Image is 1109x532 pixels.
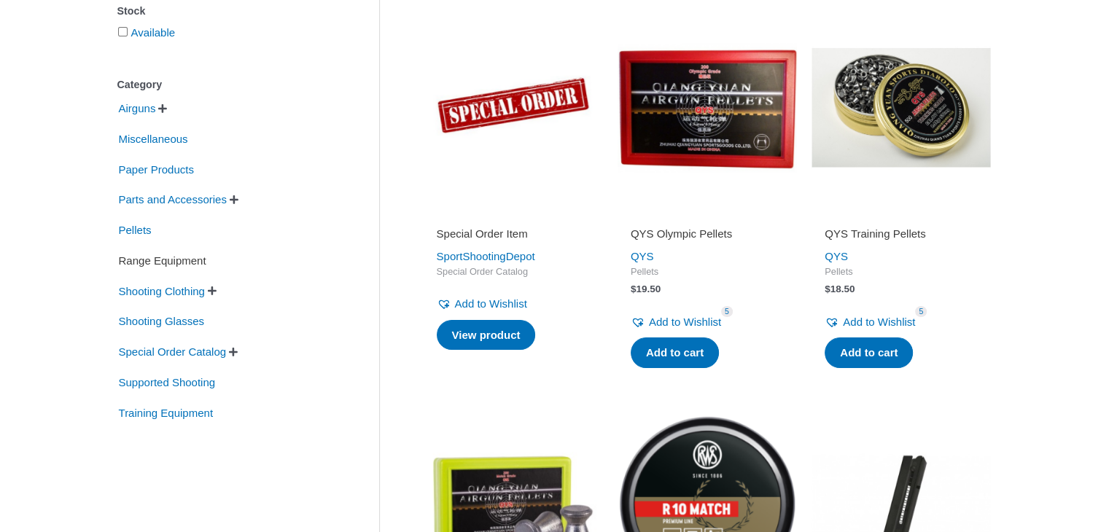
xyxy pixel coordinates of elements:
[812,17,991,197] img: QYS Training Pellets
[825,206,978,224] iframe: Customer reviews powered by Trustpilot
[229,347,238,357] span: 
[437,227,590,246] a: Special Order Item
[117,157,195,182] span: Paper Products
[117,127,190,152] span: Miscellaneous
[117,370,217,395] span: Supported Shooting
[631,337,719,368] a: Add to cart: “QYS Olympic Pellets”
[117,1,335,22] div: Stock
[117,283,206,296] a: Shooting Clothing
[825,312,915,332] a: Add to Wishlist
[825,283,855,294] bdi: 18.50
[915,306,927,317] span: 5
[117,279,206,304] span: Shooting Clothing
[117,132,190,144] a: Miscellaneous
[117,375,217,388] a: Supported Shooting
[825,250,848,262] a: QYS
[117,192,228,205] a: Parts and Accessories
[117,96,157,121] span: Airguns
[631,227,784,241] h2: QYS Olympic Pellets
[631,283,661,294] bdi: 19.50
[117,218,153,243] span: Pellets
[721,306,733,317] span: 5
[117,340,228,364] span: Special Order Catalog
[825,266,978,278] span: Pellets
[631,266,784,278] span: Pellets
[117,223,153,235] a: Pellets
[631,312,721,332] a: Add to Wishlist
[117,74,335,95] div: Category
[631,227,784,246] a: QYS Olympic Pellets
[631,283,637,294] span: $
[649,316,721,328] span: Add to Wishlist
[631,206,784,224] iframe: Customer reviews powered by Trustpilot
[158,103,167,114] span: 
[117,401,215,426] span: Training Equipment
[437,266,590,278] span: Special Order Catalog
[437,320,536,351] a: Read more about “Special Order Item”
[437,206,590,224] iframe: Customer reviews powered by Trustpilot
[455,297,527,310] span: Add to Wishlist
[117,249,208,273] span: Range Equipment
[117,345,228,357] a: Special Order Catalog
[825,337,913,368] a: Add to cart: “QYS Training Pellets”
[424,17,603,197] img: Special Order Item
[437,294,527,314] a: Add to Wishlist
[117,162,195,174] a: Paper Products
[131,26,176,39] a: Available
[843,316,915,328] span: Add to Wishlist
[825,283,830,294] span: $
[230,195,238,205] span: 
[117,314,206,326] a: Shooting Glasses
[437,250,535,262] a: SportShootingDepot
[117,187,228,212] span: Parts and Accessories
[117,101,157,114] a: Airguns
[618,17,797,197] img: QYS Olympic Pellets
[117,405,215,418] a: Training Equipment
[118,27,128,36] input: Available
[825,227,978,241] h2: QYS Training Pellets
[117,254,208,266] a: Range Equipment
[117,309,206,334] span: Shooting Glasses
[208,286,217,296] span: 
[437,227,590,241] h2: Special Order Item
[631,250,654,262] a: QYS
[825,227,978,246] a: QYS Training Pellets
